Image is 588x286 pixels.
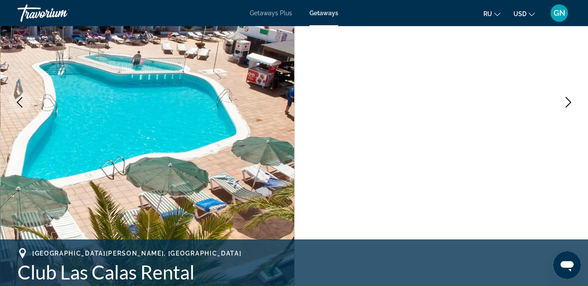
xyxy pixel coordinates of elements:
h1: Club Las Calas Rental [17,261,571,283]
span: USD [513,10,527,17]
button: Change currency [513,7,535,20]
span: GN [554,9,565,17]
span: ru [483,10,492,17]
a: Getaways [309,10,338,17]
button: Previous image [9,91,31,113]
span: [GEOGRAPHIC_DATA][PERSON_NAME], [GEOGRAPHIC_DATA] [32,250,241,257]
button: User Menu [548,4,571,22]
button: Next image [557,91,579,113]
a: Getaways Plus [250,10,292,17]
a: Travorium [17,2,105,24]
button: Change language [483,7,500,20]
iframe: Кнопка запуска окна обмена сообщениями [553,251,581,279]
